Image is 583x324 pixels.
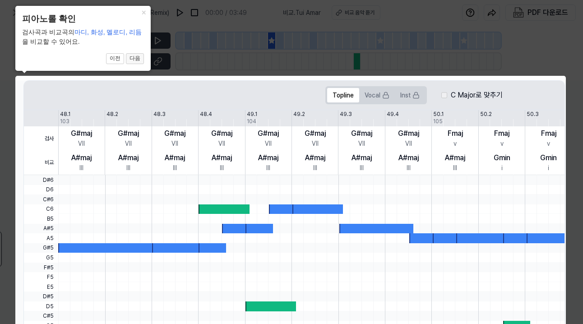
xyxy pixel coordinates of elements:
button: 이전 [106,53,124,64]
div: 48.3 [153,110,166,118]
div: VII [265,139,272,148]
div: G#maj [118,128,139,139]
div: III [220,163,224,173]
div: 104 [247,117,256,125]
div: Gmin [494,153,510,163]
span: D6 [24,185,58,195]
div: Fmaj [448,128,463,139]
div: III [453,163,457,173]
span: A#5 [24,224,58,234]
span: C#5 [24,311,58,321]
div: A#maj [305,153,325,163]
div: VII [125,139,132,148]
button: Topline [327,88,359,102]
span: C#6 [24,194,58,204]
span: 마디, 화성, 멜로디, 리듬 [74,28,142,36]
div: Gmin [540,153,557,163]
div: A#maj [118,153,139,163]
div: III [79,163,83,173]
div: G#maj [258,128,279,139]
span: A5 [24,233,58,243]
div: 105 [433,117,443,125]
span: F5 [24,272,58,282]
button: 다음 [126,53,144,64]
div: 50.1 [433,110,444,118]
span: C6 [24,204,58,214]
div: Fmaj [541,128,556,139]
div: 49.4 [387,110,399,118]
div: 49.3 [340,110,352,118]
span: D5 [24,301,58,311]
span: E5 [24,282,58,292]
span: G#5 [24,243,58,253]
div: 50.2 [480,110,492,118]
label: C Major로 맞추기 [451,90,503,101]
div: G#maj [398,128,419,139]
div: VII [312,139,319,148]
div: 49.1 [247,110,257,118]
div: A#maj [258,153,278,163]
div: VII [358,139,365,148]
div: VII [78,139,85,148]
div: 48.4 [200,110,212,118]
div: Fmaj [494,128,509,139]
div: v [500,139,504,148]
div: III [360,163,364,173]
span: 검사 [24,126,58,151]
div: A#maj [352,153,372,163]
div: III [266,163,270,173]
div: G#maj [211,128,232,139]
div: 50.3 [527,110,539,118]
div: i [548,163,549,173]
div: G#maj [164,128,185,139]
div: III [126,163,130,173]
div: 103 [60,117,69,125]
span: D#5 [24,292,58,301]
div: A#maj [398,153,419,163]
div: 48.2 [106,110,118,118]
div: i [501,163,503,173]
div: A#maj [212,153,232,163]
div: G#maj [351,128,372,139]
span: B5 [24,214,58,224]
button: Vocal [359,88,395,102]
div: A#maj [445,153,465,163]
div: III [173,163,177,173]
div: VII [171,139,178,148]
span: G5 [24,253,58,263]
button: Inst [395,88,425,102]
div: III [407,163,411,173]
div: A#maj [165,153,185,163]
span: F#5 [24,263,58,273]
div: A#maj [71,153,92,163]
div: G#maj [71,128,92,139]
div: 48.1 [60,110,70,118]
div: G#maj [305,128,326,139]
header: 피아노롤 확인 [22,13,144,26]
span: 비교 [24,151,58,175]
div: VII [405,139,412,148]
div: 49.2 [293,110,305,118]
div: v [453,139,457,148]
span: D#6 [24,175,58,185]
div: VII [218,139,225,148]
button: Close [136,6,151,19]
div: v [547,139,550,148]
div: 검사곡과 비교곡의 을 비교할 수 있어요. [22,28,144,46]
div: III [313,163,317,173]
